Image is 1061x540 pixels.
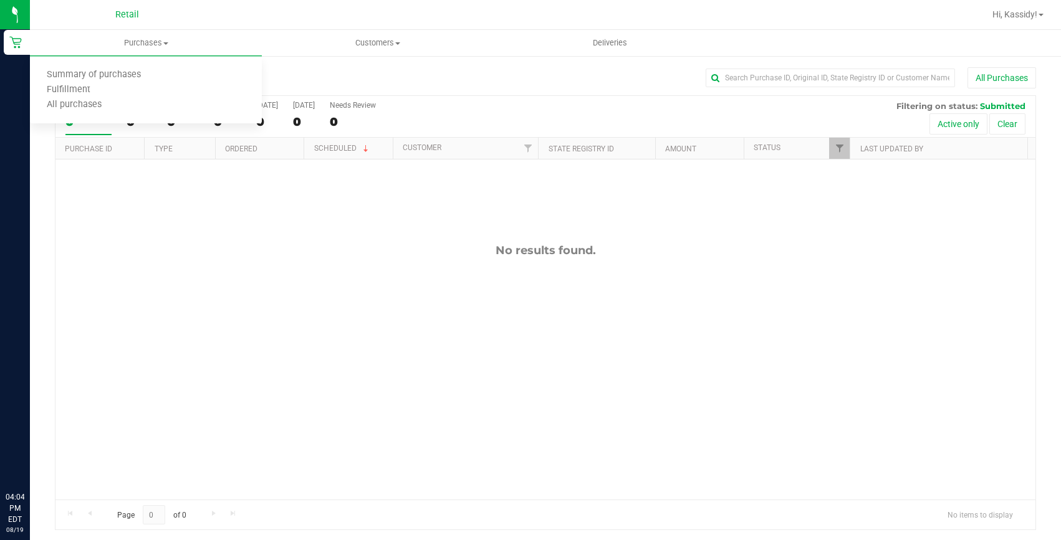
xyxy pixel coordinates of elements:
span: Summary of purchases [30,70,158,80]
span: Deliveries [576,37,644,49]
span: No items to display [938,505,1023,524]
a: Scheduled [314,144,371,153]
a: Amount [665,144,696,153]
a: Ordered [225,144,257,153]
a: Filter [517,138,538,159]
p: 08/19 [6,525,24,534]
div: Needs Review [330,101,376,110]
iframe: Resource center [12,440,50,478]
a: Deliveries [494,30,726,56]
div: 0 [256,115,278,129]
span: Purchases [30,37,262,49]
span: All purchases [30,100,118,110]
div: No results found. [55,244,1035,257]
span: Filtering on status: [896,101,977,111]
div: [DATE] [256,101,278,110]
span: Customers [262,37,493,49]
div: 0 [330,115,376,129]
span: Fulfillment [30,85,107,95]
span: Retail [115,9,139,20]
a: State Registry ID [549,144,614,153]
a: Status [754,143,780,152]
div: 0 [293,115,315,129]
button: Clear [989,113,1025,135]
a: Filter [829,138,850,159]
a: Purchase ID [65,144,112,153]
inline-svg: Retail [9,36,22,49]
a: Customers [262,30,494,56]
a: Last Updated By [860,144,923,153]
a: Type [155,144,173,153]
button: Active only [929,113,987,135]
button: All Purchases [967,67,1036,88]
span: Submitted [980,101,1025,111]
div: [DATE] [293,101,315,110]
input: Search Purchase ID, Original ID, State Registry ID or Customer Name... [706,69,955,87]
a: Purchases Summary of purchases Fulfillment All purchases [30,30,262,56]
span: Page of 0 [107,505,196,524]
p: 04:04 PM EDT [6,491,24,525]
a: Customer [403,143,441,152]
span: Hi, Kassidy! [992,9,1037,19]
